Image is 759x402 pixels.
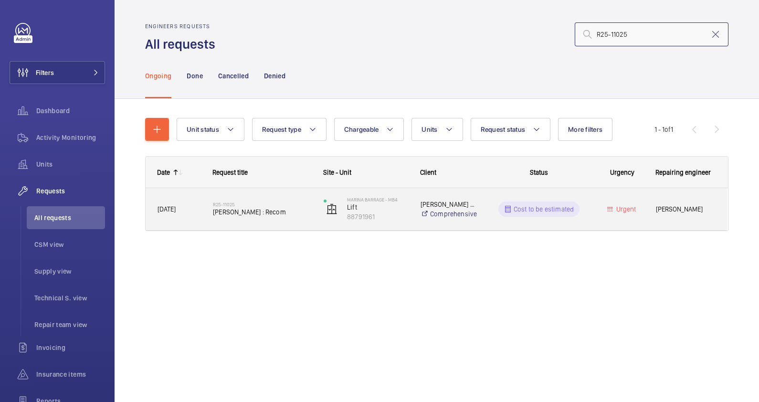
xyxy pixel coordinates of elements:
button: Chargeable [334,118,404,141]
p: Cancelled [218,71,249,81]
img: elevator.svg [326,203,337,215]
p: Lift [347,202,408,212]
span: [PERSON_NAME] [656,204,715,215]
span: Dashboard [36,106,105,116]
button: Request status [471,118,551,141]
span: Urgency [610,169,634,176]
p: [PERSON_NAME] Global Engineering Pte Ltd [421,200,477,209]
h1: All requests [145,35,221,53]
span: [PERSON_NAME] : Recom [213,207,311,217]
span: Site - Unit [323,169,351,176]
button: Units [411,118,463,141]
span: Request title [212,169,248,176]
p: Cost to be estimated [514,204,574,214]
span: Filters [36,68,54,77]
p: Marina Barrage - MB4 [347,197,408,202]
a: Comprehensive [421,209,477,219]
span: Request status [481,126,526,133]
span: of [664,126,671,133]
span: Status [530,169,548,176]
span: More filters [568,126,602,133]
button: Unit status [177,118,244,141]
span: Activity Monitoring [36,133,105,142]
h2: R25-11025 [213,201,311,207]
span: Client [420,169,436,176]
span: Chargeable [344,126,379,133]
span: All requests [34,213,105,222]
h2: Engineers requests [145,23,221,30]
span: 1 - 1 1 [654,126,673,133]
input: Search by request number or quote number [575,22,728,46]
span: Invoicing [36,343,105,352]
span: Repair team view [34,320,105,329]
span: Technical S. view [34,293,105,303]
span: Supply view [34,266,105,276]
span: [DATE] [158,205,176,213]
button: Request type [252,118,327,141]
p: Done [187,71,202,81]
span: Requests [36,186,105,196]
span: Units [422,126,437,133]
span: Units [36,159,105,169]
span: Request type [262,126,301,133]
span: CSM view [34,240,105,249]
span: Unit status [187,126,219,133]
button: More filters [558,118,612,141]
p: 88791961 [347,212,408,222]
p: Ongoing [145,71,171,81]
span: Urgent [614,205,636,213]
span: Insurance items [36,370,105,379]
div: Date [157,169,170,176]
button: Filters [10,61,105,84]
p: Denied [264,71,285,81]
span: Repairing engineer [655,169,711,176]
